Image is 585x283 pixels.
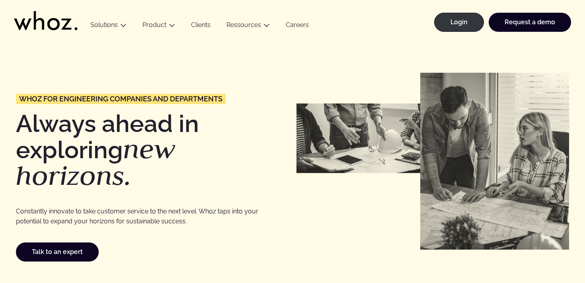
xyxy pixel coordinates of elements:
button: Solutions [82,21,135,32]
a: Product [142,21,166,29]
p: Constantly innovate to take customer service to the next level. Whoz taps into your potential to ... [16,206,261,227]
a: Clients [183,21,218,32]
button: Ressources [218,21,278,32]
span: Whoz for engineering companies and departments [19,95,222,103]
a: Talk to an expert [16,242,99,262]
h1: Always ahead in exploring [16,112,289,189]
em: new horizons. [16,131,175,193]
a: Ressources [226,21,261,29]
a: Login [434,13,484,32]
a: Request a demo [489,13,571,32]
a: Careers [278,21,317,32]
button: Product [135,21,183,32]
